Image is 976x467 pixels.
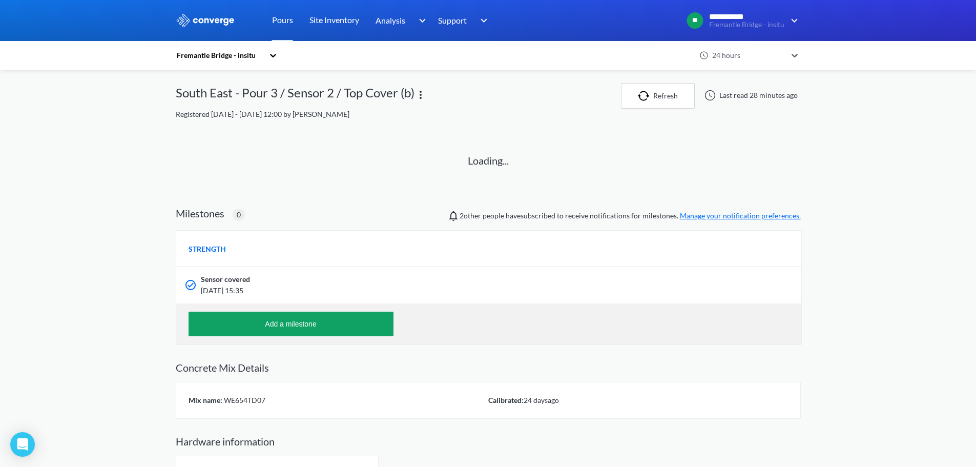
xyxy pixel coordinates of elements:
span: Calibrated: [488,396,524,404]
span: STRENGTH [189,243,226,255]
span: people have subscribed to receive notifications for milestones. [460,210,801,221]
a: Manage your notification preferences. [680,211,801,220]
button: Refresh [621,83,695,109]
img: more.svg [414,89,427,101]
span: Analysis [376,14,405,27]
h2: Milestones [176,207,224,219]
div: Open Intercom Messenger [10,432,35,457]
div: Last read 28 minutes ago [699,89,801,101]
img: downArrow.svg [784,14,801,27]
p: Loading... [468,153,509,169]
div: Fremantle Bridge - insitu [176,50,264,61]
img: downArrow.svg [412,14,428,27]
h2: Hardware information [176,435,801,448]
img: notifications-icon.svg [447,210,460,222]
span: Sensor covered [201,274,250,285]
img: downArrow.svg [474,14,490,27]
img: icon-refresh.svg [638,91,653,101]
span: Fremantle Bridge - insitu [709,21,784,29]
button: Add a milestone [189,312,393,336]
span: WE654TD07 [222,396,265,404]
img: logo_ewhite.svg [176,14,235,27]
span: [DATE] 15:35 [201,285,665,296]
span: Registered [DATE] - [DATE] 12:00 by [PERSON_NAME] [176,110,349,118]
span: Luke Thompson, Michael Heathwood [460,211,481,220]
div: 24 hours [710,50,786,61]
span: Support [438,14,467,27]
img: icon-clock.svg [699,51,709,60]
div: South East - Pour 3 / Sensor 2 / Top Cover (b) [176,83,414,109]
span: 0 [237,209,241,220]
span: Mix name: [189,396,222,404]
span: 24 days ago [524,396,559,404]
h2: Concrete Mix Details [176,361,801,374]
